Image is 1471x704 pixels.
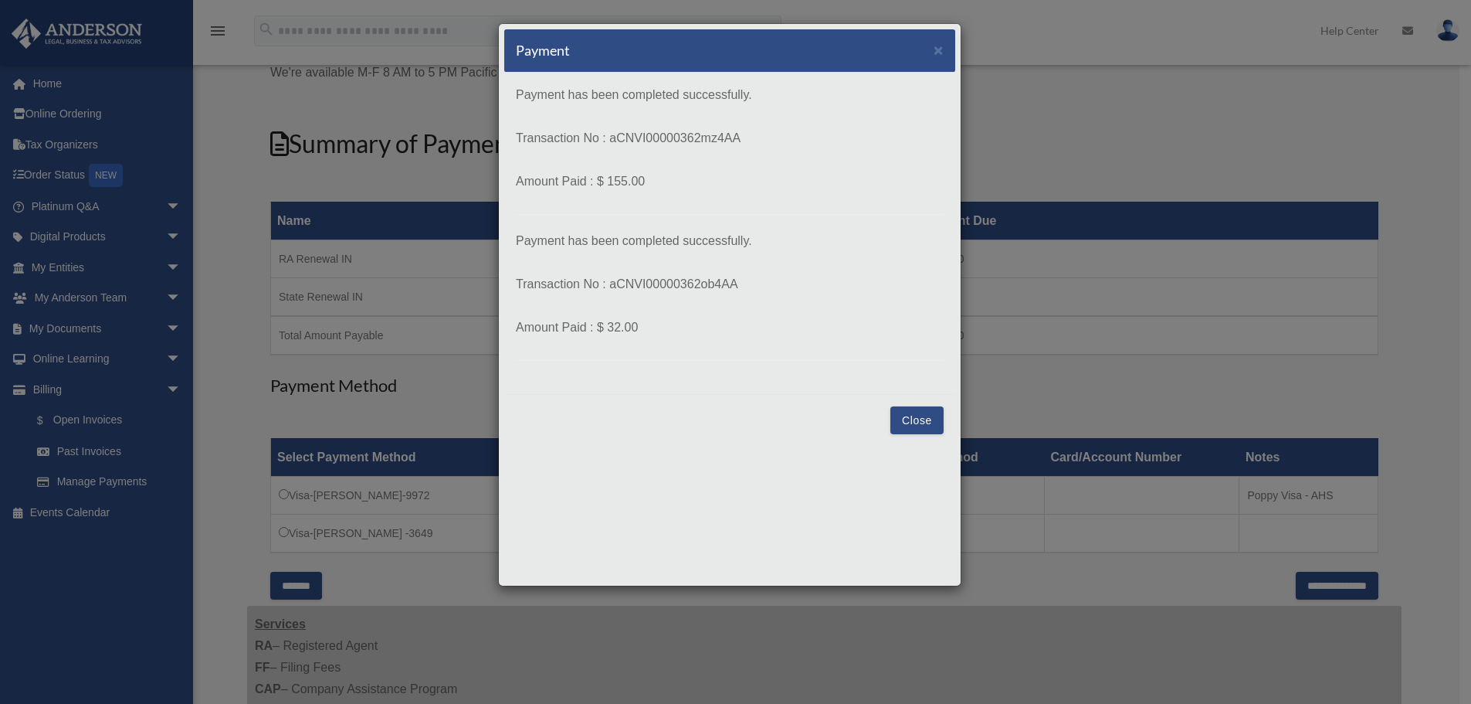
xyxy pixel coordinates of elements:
[516,317,944,338] p: Amount Paid : $ 32.00
[934,42,944,58] button: Close
[516,230,944,252] p: Payment has been completed successfully.
[516,171,944,192] p: Amount Paid : $ 155.00
[934,41,944,59] span: ×
[516,84,944,106] p: Payment has been completed successfully.
[516,41,570,60] h5: Payment
[516,274,944,295] p: Transaction No : aCNVI00000362ob4AA
[890,406,944,434] button: Close
[516,128,944,149] p: Transaction No : aCNVI00000362mz4AA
